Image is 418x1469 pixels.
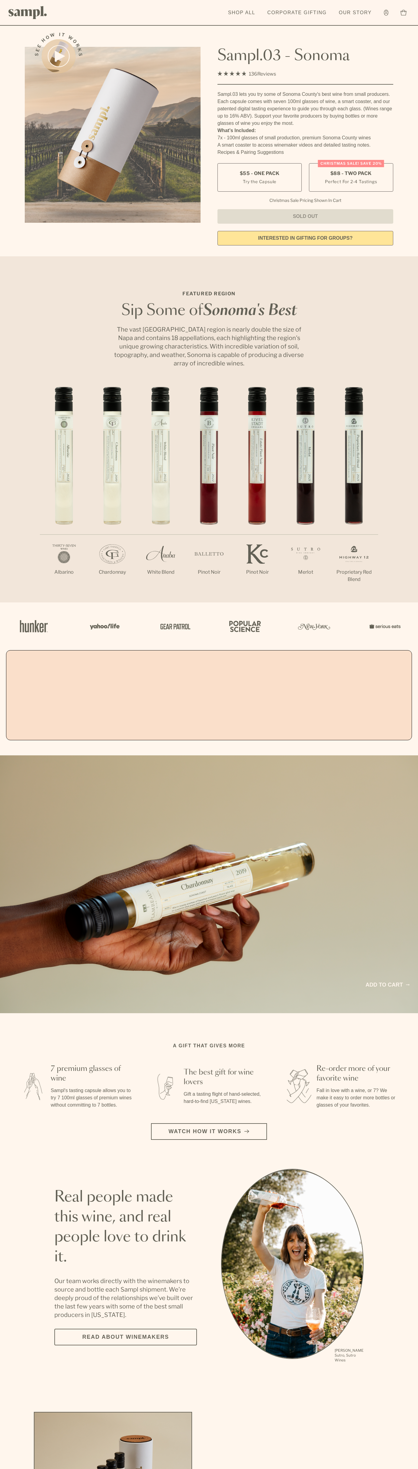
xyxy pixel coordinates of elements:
[185,387,233,595] li: 4 / 7
[184,1091,266,1105] p: Gift a tasting flight of hand-selected, hard-to-find [US_STATE] wines.
[243,178,276,185] small: Try the Capsule
[217,141,393,149] li: A smart coaster to access winemaker videos and detailed tasting notes.
[42,39,76,73] button: See how it works
[336,6,375,19] a: Our Story
[203,303,297,318] em: Sonoma's Best
[40,569,88,576] p: Albarino
[217,231,393,245] a: interested in gifting for groups?
[233,569,281,576] p: Pinot Noir
[366,613,402,639] img: Artboard_7_5b34974b-f019-449e-91fb-745f8d0877ee_x450.png
[317,1064,399,1083] h3: Re-order more of your favorite wine
[249,71,257,77] span: 136
[185,569,233,576] p: Pinot Noir
[365,981,410,989] a: Add to cart
[54,1329,197,1345] a: Read about Winemakers
[221,1169,364,1364] div: slide 1
[54,1187,197,1267] h2: Real people made this wine, and real people love to drink it.
[330,569,378,583] p: Proprietary Red Blend
[54,1277,197,1319] p: Our team works directly with the winemakers to source and bottle each Sampl shipment. We’re deepl...
[296,613,332,639] img: Artboard_3_0b291449-6e8c-4d07-b2c2-3f3601a19cd1_x450.png
[325,178,377,185] small: Perfect For 2-4 Tastings
[257,71,276,77] span: Reviews
[184,1068,266,1087] h3: The best gift for wine lovers
[330,170,372,177] span: $88 - Two Pack
[217,134,393,141] li: 7x - 100ml glasses of small production, premium Sonoma County wines
[51,1064,133,1083] h3: 7 premium glasses of wine
[330,387,378,602] li: 7 / 7
[264,6,330,19] a: Corporate Gifting
[217,91,393,127] div: Sampl.03 lets you try some of Sonoma County's best wine from small producers. Each capsule comes ...
[137,569,185,576] p: White Blend
[318,160,384,167] div: Christmas SALE! Save 20%
[112,325,306,368] p: The vast [GEOGRAPHIC_DATA] region is nearly double the size of Napa and contains 18 appellations,...
[217,47,393,65] h1: Sampl.03 - Sonoma
[240,170,280,177] span: $55 - One Pack
[221,1169,364,1364] ul: carousel
[8,6,47,19] img: Sampl logo
[226,613,262,639] img: Artboard_4_28b4d326-c26e-48f9-9c80-911f17d6414e_x450.png
[173,1042,245,1049] h2: A gift that gives more
[88,387,137,595] li: 2 / 7
[156,613,192,639] img: Artboard_5_7fdae55a-36fd-43f7-8bfd-f74a06a2878e_x450.png
[317,1087,399,1109] p: Fall in love with a wine, or 7? We make it easy to order more bottles or glasses of your favorites.
[40,387,88,595] li: 1 / 7
[112,290,306,297] p: Featured Region
[335,1348,364,1363] p: [PERSON_NAME] Sutro, Sutro Wines
[225,6,258,19] a: Shop All
[217,70,276,78] div: 136Reviews
[86,613,122,639] img: Artboard_6_04f9a106-072f-468a-bdd7-f11783b05722_x450.png
[112,303,306,318] h2: Sip Some of
[281,569,330,576] p: Merlot
[217,209,393,224] button: Sold Out
[266,198,344,203] li: Christmas Sale Pricing Shown In Cart
[151,1123,267,1140] button: Watch how it works
[51,1087,133,1109] p: Sampl's tasting capsule allows you to try 7 100ml glasses of premium wines without committing to ...
[217,128,256,133] strong: What’s Included:
[137,387,185,595] li: 3 / 7
[233,387,281,595] li: 5 / 7
[217,149,393,156] li: Recipes & Pairing Suggestions
[16,613,52,639] img: Artboard_1_c8cd28af-0030-4af1-819c-248e302c7f06_x450.png
[25,47,201,223] img: Sampl.03 - Sonoma
[281,387,330,595] li: 6 / 7
[88,569,137,576] p: Chardonnay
